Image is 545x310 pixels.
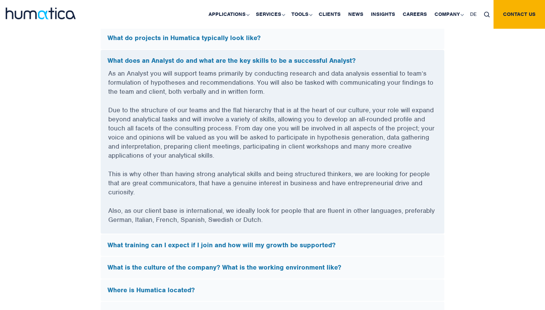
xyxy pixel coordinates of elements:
[107,34,438,42] h5: What do projects in Humatica typically look like?
[107,241,438,250] h5: What training can I expect if I join and how will my growth be supported?
[6,8,76,19] img: logo
[484,12,490,17] img: search_icon
[107,57,438,65] h5: What does an Analyst do and what are the key skills to be a successful Analyst?
[108,105,437,169] p: Due to the structure of our teams and the flat hierarchy that is at the heart of our culture, you...
[107,263,438,272] h5: What is the culture of the company? What is the working environment like?
[108,169,437,206] p: This is why other than having strong analytical skills and being structured thinkers, we are look...
[107,286,438,294] h5: Where is Humatica located?
[108,69,437,105] p: As an Analyst you will support teams primarily by conducting research and data analysis essential...
[108,206,437,234] p: Also, as our client base is international, we ideally look for people that are fluent in other la...
[470,11,476,17] span: DE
